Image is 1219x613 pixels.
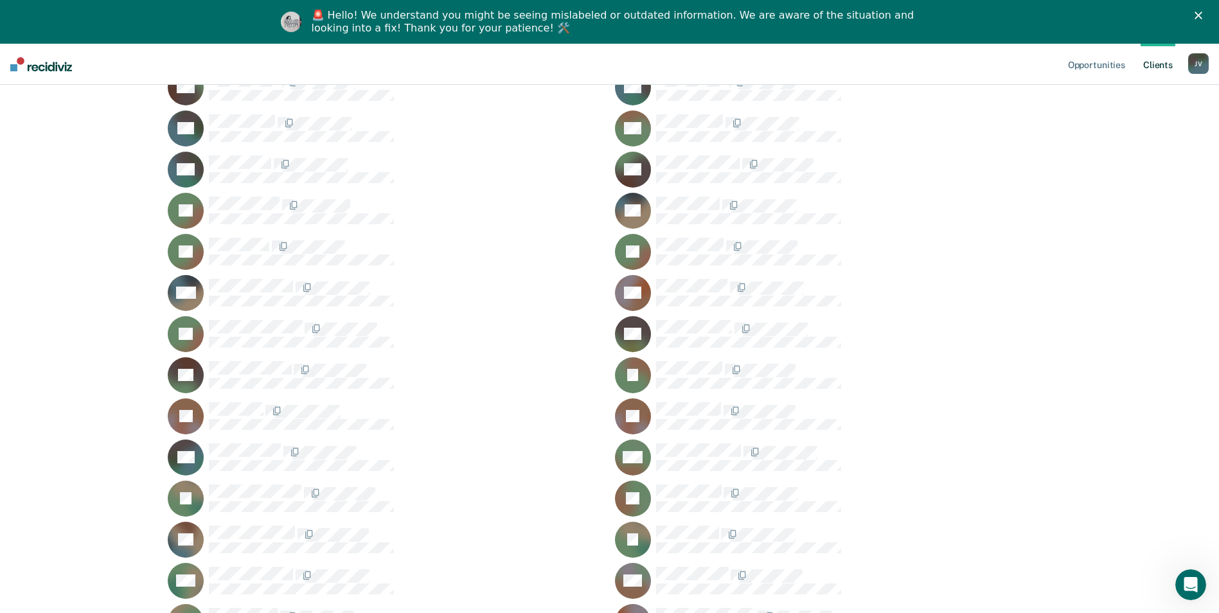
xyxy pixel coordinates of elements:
div: Close [1195,12,1207,19]
a: Clients [1141,44,1175,85]
img: Profile image for Kim [281,12,301,32]
img: Recidiviz [10,57,72,71]
div: J V [1188,53,1209,74]
a: Opportunities [1065,44,1128,85]
button: JV [1188,53,1209,74]
div: 🚨 Hello! We understand you might be seeing mislabeled or outdated information. We are aware of th... [312,9,918,35]
iframe: Intercom live chat [1175,569,1206,600]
